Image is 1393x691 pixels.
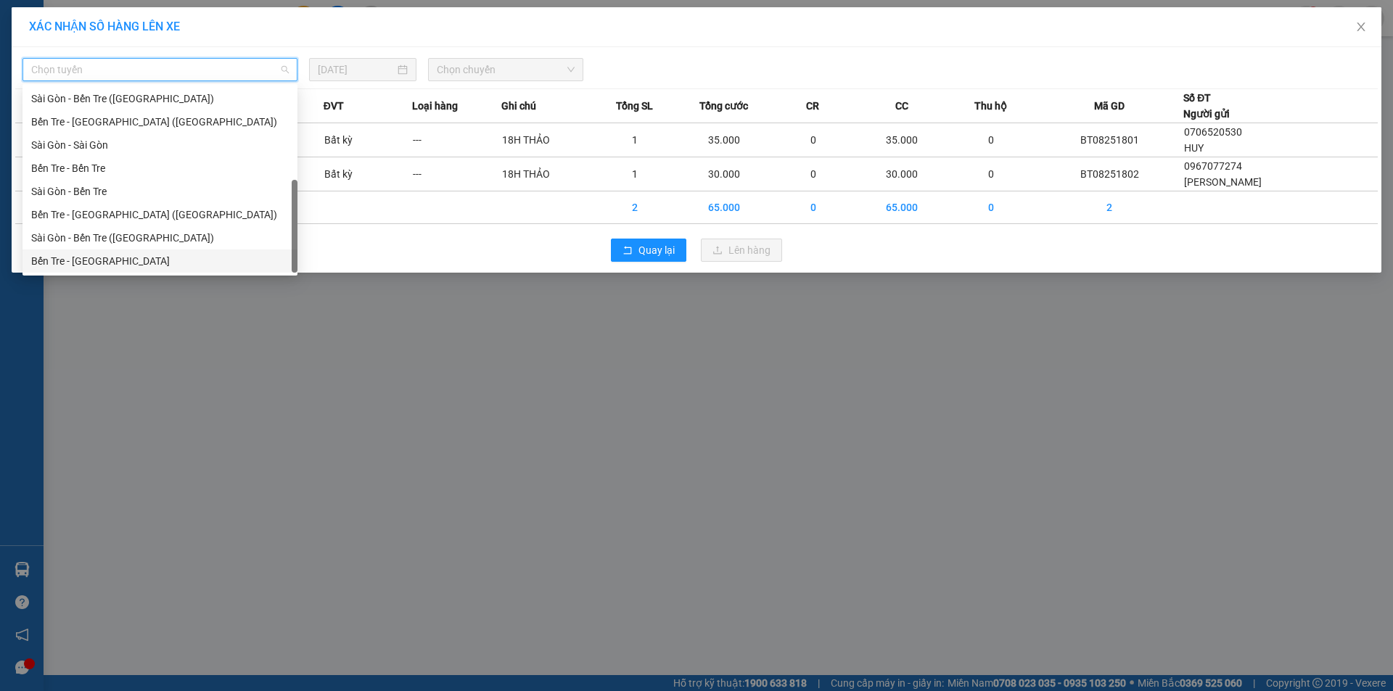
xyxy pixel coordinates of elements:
span: [PERSON_NAME] [1184,176,1262,188]
div: Số ĐT Người gửi [1183,90,1230,122]
div: Sài Gòn - Bến Tre ([GEOGRAPHIC_DATA]) [31,91,289,107]
td: BT08251802 [1036,157,1184,191]
td: 1 [591,123,680,157]
span: Chọn tuyến [31,59,289,80]
span: Tổng cước [699,98,748,114]
span: AMAZON - [38,102,84,112]
span: 02752211668 [84,102,148,112]
td: BT08251801 [1036,123,1184,157]
td: 35.000 [858,123,947,157]
span: [DATE]- [30,7,122,17]
td: --- [412,157,501,191]
div: Sài Gòn - Bến Tre (CN) [22,87,297,110]
div: Bến Tre - Sài Gòn (CT) [22,203,297,226]
div: Sài Gòn - Bến Tre [22,180,297,203]
strong: PHIẾU TRẢ HÀNG [70,20,147,30]
div: Bến Tre - [GEOGRAPHIC_DATA] ([GEOGRAPHIC_DATA]) [31,114,289,130]
div: Bến Tre - [GEOGRAPHIC_DATA] ([GEOGRAPHIC_DATA]) [31,207,289,223]
span: Loại hàng [412,98,458,114]
input: 15/08/2025 [318,62,395,78]
td: 2 [591,191,680,224]
td: 35.000 [680,123,769,157]
td: 65.000 [680,191,769,224]
span: 0909064399 [102,75,160,86]
button: Close [1341,7,1381,48]
div: Sài Gòn - Bến Tre (CT) [22,226,297,249]
div: Sài Gòn - Bến Tre ([GEOGRAPHIC_DATA]) [31,230,289,246]
div: Bến Tre - Bến Tre [22,157,297,180]
td: 0 [768,191,858,224]
span: Thu hộ [974,98,1007,114]
span: [PERSON_NAME] [62,8,122,17]
td: 0 [768,157,858,191]
span: SG08253665 [86,33,167,49]
td: --- [412,123,501,157]
div: Bến Tre - Sài Gòn [22,249,297,273]
div: Sài Gòn - Sài Gòn [31,137,289,153]
span: 14:28- [4,7,122,17]
div: Bến Tre - Sài Gòn (CN) [22,110,297,133]
div: Sài Gòn - Sài Gòn [22,133,297,157]
td: 0 [947,123,1036,157]
span: 09:52:02 [DATE] [65,88,138,99]
td: 0 [947,157,1036,191]
span: HUY [1184,142,1204,154]
strong: MĐH: [51,33,166,49]
button: uploadLên hàng [701,239,782,262]
span: N.gửi: [4,65,160,86]
span: 0706520530 [1184,126,1242,138]
td: 65.000 [858,191,947,224]
span: Mã GD [1094,98,1125,114]
td: 30.000 [858,157,947,191]
td: 1 [591,157,680,191]
span: XÁC NHẬN SỐ HÀNG LÊN XE [29,20,180,33]
button: rollbackQuay lại [611,239,686,262]
div: Bến Tre - [GEOGRAPHIC_DATA] [31,253,289,269]
span: 0967077274 [1184,160,1242,172]
span: Ghi chú [501,98,536,114]
span: Chọn chuyến [437,59,575,80]
span: rollback [622,245,633,257]
td: 30.000 [680,157,769,191]
span: Ngày/ giờ gửi: [4,88,63,99]
div: Bến Tre - Bến Tre [31,160,289,176]
span: close [1355,21,1367,33]
td: 2 [1036,191,1184,224]
td: 18H THẢO [501,157,591,191]
span: CC [895,98,908,114]
td: 18H THẢO [501,123,591,157]
span: Tổng SL [616,98,653,114]
span: N.nhận: [4,102,148,112]
td: Bất kỳ [324,123,413,157]
td: Bất kỳ [324,157,413,191]
td: 0 [768,123,858,157]
div: Sài Gòn - Bến Tre [31,183,289,199]
span: CR [806,98,819,114]
span: ĐVT [324,98,344,114]
td: 0 [947,191,1036,224]
span: ORLAR [GEOGRAPHIC_DATA]- [4,65,160,86]
span: Quay lại [638,242,675,258]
